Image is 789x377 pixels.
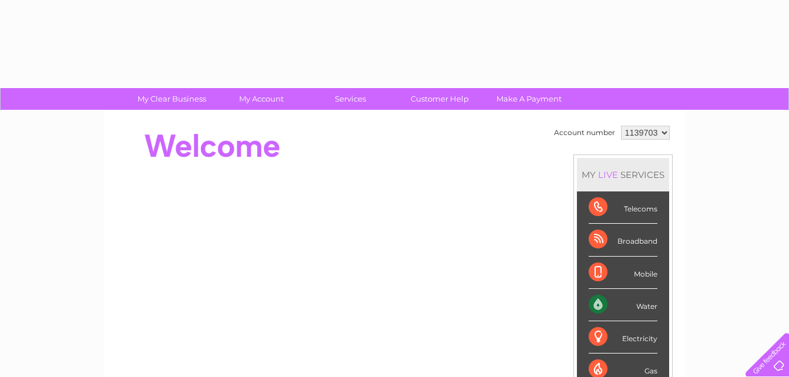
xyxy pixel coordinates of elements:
a: Make A Payment [481,88,578,110]
td: Account number [551,123,618,143]
div: LIVE [596,169,620,180]
a: My Clear Business [123,88,220,110]
a: Customer Help [391,88,488,110]
div: MY SERVICES [577,158,669,191]
div: Electricity [589,321,657,354]
a: Services [302,88,399,110]
div: Water [589,289,657,321]
a: My Account [213,88,310,110]
div: Broadband [589,224,657,256]
div: Telecoms [589,191,657,224]
div: Mobile [589,257,657,289]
